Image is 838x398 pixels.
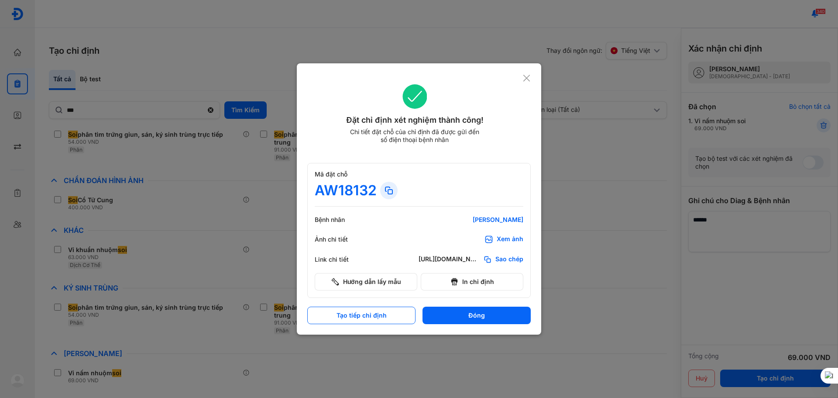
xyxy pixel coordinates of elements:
[497,235,523,244] div: Xem ảnh
[315,216,367,224] div: Bệnh nhân
[307,307,416,324] button: Tạo tiếp chỉ định
[315,256,367,263] div: Link chi tiết
[315,182,377,199] div: AW18132
[421,273,523,291] button: In chỉ định
[307,114,522,126] div: Đặt chỉ định xét nghiệm thành công!
[495,255,523,264] span: Sao chép
[315,170,523,178] div: Mã đặt chỗ
[315,273,417,291] button: Hướng dẫn lấy mẫu
[419,216,523,224] div: [PERSON_NAME]
[315,235,367,243] div: Ảnh chi tiết
[346,128,483,144] div: Chi tiết đặt chỗ của chỉ định đã được gửi đến số điện thoại bệnh nhân
[419,255,480,264] div: [URL][DOMAIN_NAME]
[422,307,531,324] button: Đóng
